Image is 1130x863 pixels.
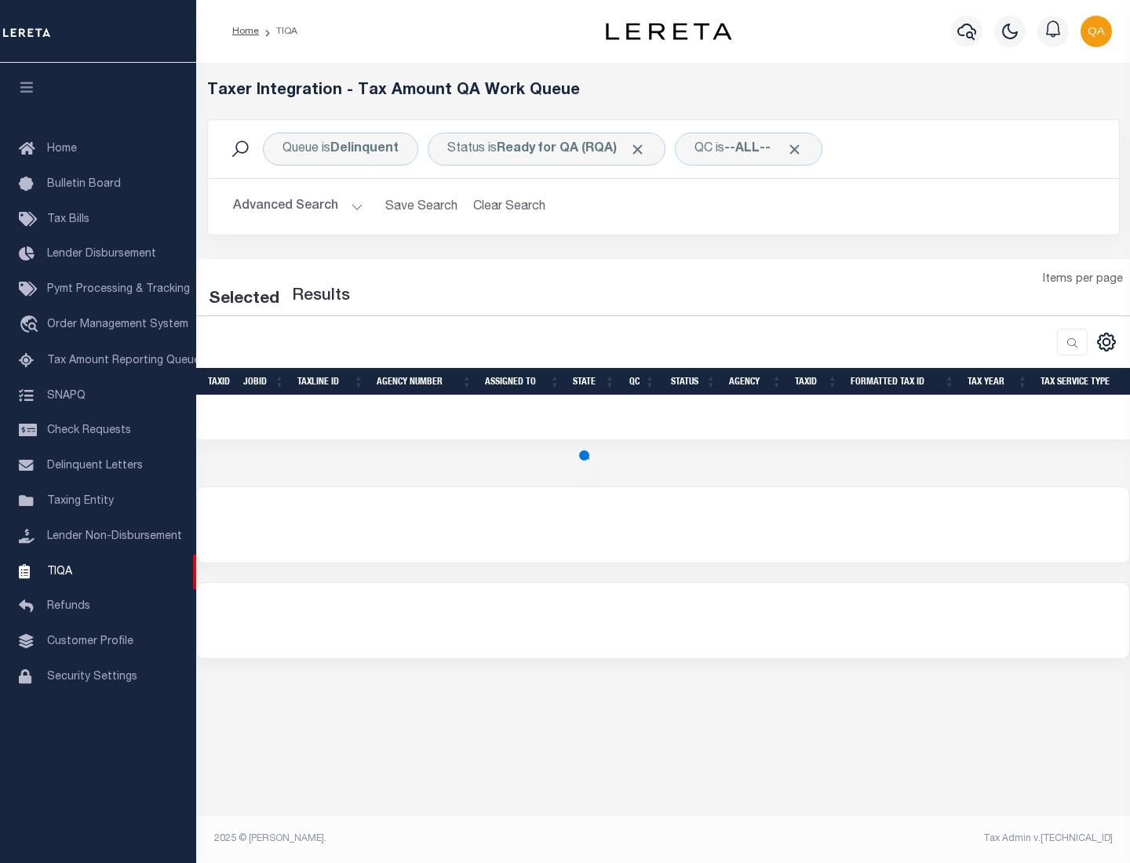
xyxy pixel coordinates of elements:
[47,496,114,507] span: Taxing Entity
[47,319,188,330] span: Order Management System
[629,141,646,158] span: Click to Remove
[47,531,182,542] span: Lender Non-Disbursement
[291,368,370,395] th: TaxLine ID
[47,425,131,436] span: Check Requests
[621,368,662,395] th: QC
[1081,16,1112,47] img: svg+xml;base64,PHN2ZyB4bWxucz0iaHR0cDovL3d3dy53My5vcmcvMjAwMC9zdmciIHBvaW50ZXItZXZlbnRzPSJub25lIi...
[789,368,844,395] th: TaxID
[961,368,1034,395] th: Tax Year
[723,368,789,395] th: Agency
[479,368,567,395] th: Assigned To
[1043,271,1123,289] span: Items per page
[233,191,363,222] button: Advanced Search
[47,214,89,225] span: Tax Bills
[370,368,479,395] th: Agency Number
[47,636,133,647] span: Customer Profile
[47,355,200,366] span: Tax Amount Reporting Queue
[724,143,771,155] b: --ALL--
[47,672,137,683] span: Security Settings
[209,287,279,312] div: Selected
[606,23,731,40] img: logo-dark.svg
[497,143,646,155] b: Ready for QA (RQA)
[467,191,552,222] button: Clear Search
[47,249,156,260] span: Lender Disbursement
[567,368,621,395] th: State
[202,368,237,395] th: TaxID
[428,133,665,166] div: Click to Edit
[844,368,961,395] th: Formatted Tax ID
[259,24,297,38] li: TIQA
[47,144,77,155] span: Home
[47,284,190,295] span: Pymt Processing & Tracking
[19,315,44,336] i: travel_explore
[330,143,399,155] b: Delinquent
[47,179,121,190] span: Bulletin Board
[237,368,291,395] th: JobID
[202,832,664,846] div: 2025 © [PERSON_NAME].
[376,191,467,222] button: Save Search
[292,284,350,309] label: Results
[47,566,72,577] span: TIQA
[47,461,143,472] span: Delinquent Letters
[675,832,1113,846] div: Tax Admin v.[TECHNICAL_ID]
[47,601,90,612] span: Refunds
[232,27,259,36] a: Home
[207,82,1120,100] h5: Taxer Integration - Tax Amount QA Work Queue
[662,368,723,395] th: Status
[47,390,86,401] span: SNAPQ
[786,141,803,158] span: Click to Remove
[263,133,418,166] div: Click to Edit
[675,133,822,166] div: Click to Edit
